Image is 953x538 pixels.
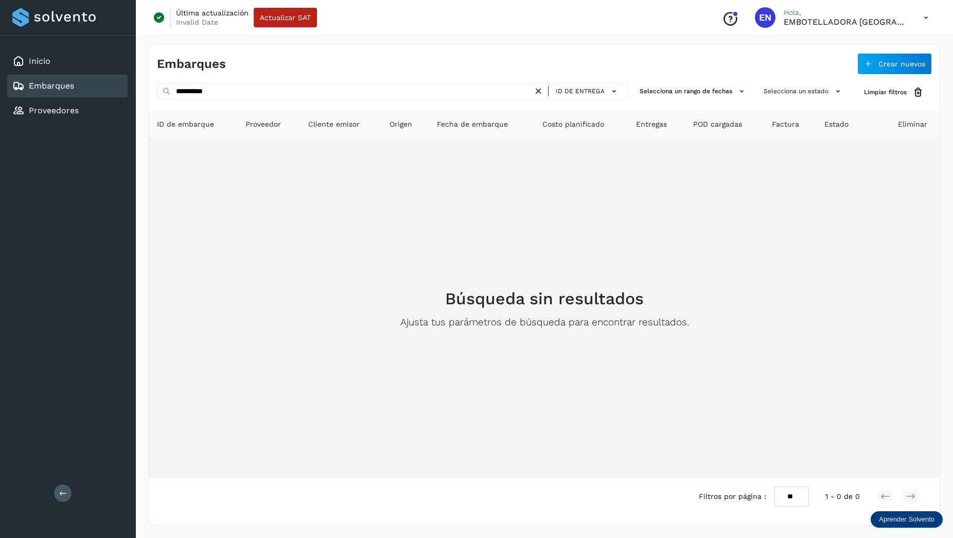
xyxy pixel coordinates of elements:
[445,289,644,308] h2: Búsqueda sin resultados
[400,317,689,328] p: Ajusta tus parámetros de búsqueda para encontrar resultados.
[176,18,218,27] p: Invalid Date
[29,81,74,91] a: Embarques
[437,119,508,130] span: Fecha de embarque
[260,14,311,21] span: Actualizar SAT
[7,50,128,73] div: Inicio
[784,17,907,27] p: EMBOTELLADORA NIAGARA DE MEXICO
[29,56,50,66] a: Inicio
[157,57,226,72] h4: Embarques
[693,119,742,130] span: POD cargadas
[824,119,849,130] span: Estado
[29,106,79,115] a: Proveedores
[871,511,943,528] div: Aprender Solvento
[898,119,927,130] span: Eliminar
[864,88,907,97] span: Limpiar filtros
[553,84,623,99] button: ID de entrega
[772,119,799,130] span: Factura
[7,99,128,122] div: Proveedores
[176,8,249,18] p: Última actualización
[825,491,860,502] span: 1 - 0 de 0
[390,119,412,130] span: Origen
[784,8,907,17] p: Hola,
[245,119,281,130] span: Proveedor
[157,119,214,130] span: ID de embarque
[636,119,667,130] span: Entregas
[760,83,848,100] button: Selecciona un estado
[7,75,128,97] div: Embarques
[542,119,604,130] span: Costo planificado
[308,119,360,130] span: Cliente emisor
[879,515,934,524] p: Aprender Solvento
[857,53,932,75] button: Crear nuevos
[699,491,766,502] span: Filtros por página :
[878,60,925,67] span: Crear nuevos
[254,8,317,27] button: Actualizar SAT
[856,83,932,102] button: Limpiar filtros
[556,86,605,96] span: ID de entrega
[636,83,751,100] button: Selecciona un rango de fechas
